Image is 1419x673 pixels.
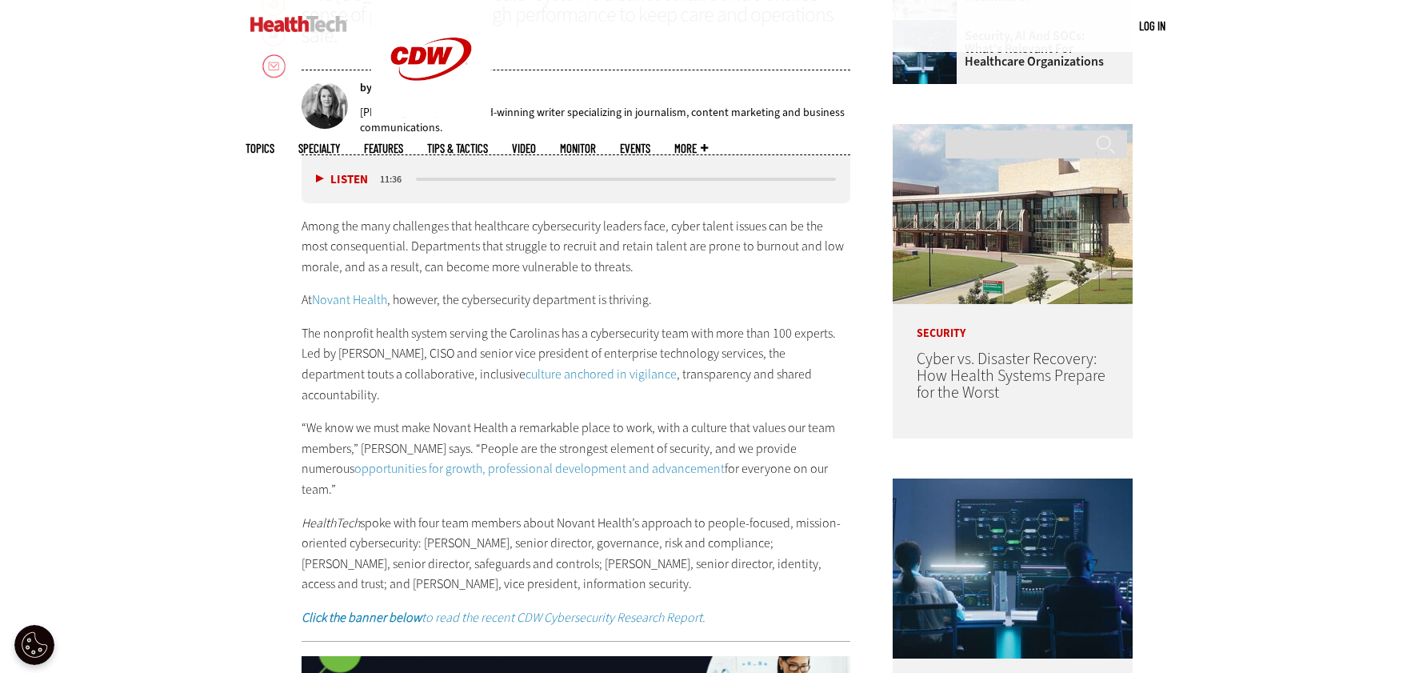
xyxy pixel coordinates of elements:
a: Tips & Tactics [427,142,488,154]
a: Cyber vs. Disaster Recovery: How Health Systems Prepare for the Worst [917,348,1105,403]
img: security team in high-tech computer room [893,479,1133,659]
em: HealthTech [302,515,360,531]
button: Open Preferences [14,625,54,665]
button: Listen [316,174,368,186]
p: The nonprofit health system serving the Carolinas has a cybersecurity team with more than 100 exp... [302,323,850,405]
span: More [674,142,708,154]
a: Features [364,142,403,154]
a: culture anchored in vigilance [526,366,677,383]
img: Home [250,16,347,32]
a: CDW [371,106,491,122]
a: Events [620,142,650,154]
div: User menu [1139,18,1165,34]
strong: Click the banner below [302,609,422,626]
img: University of Vermont Medical Center’s main campus [893,124,1133,304]
span: Topics [246,142,274,154]
div: media player [302,155,850,203]
a: Log in [1139,18,1165,33]
a: Video [512,142,536,154]
a: Novant Health [312,291,387,308]
a: MonITor [560,142,596,154]
p: spoke with four team members about Novant Health’s approach to people-focused, mission-oriented c... [302,513,850,595]
p: Among the many challenges that healthcare cybersecurity leaders face, cyber talent issues can be ... [302,216,850,278]
p: “We know we must make Novant Health a remarkable place to work, with a culture that values our te... [302,418,850,499]
a: Click the banner belowto read the recent CDW Cybersecurity Research Report. [302,609,706,626]
em: to read the recent CDW Cybersecurity Research Report. [302,609,706,626]
a: opportunities for growth, professional development and advancement [354,460,725,477]
div: Cookie Settings [14,625,54,665]
div: duration [378,172,414,186]
p: Security [893,304,1133,339]
span: Specialty [298,142,340,154]
p: At , however, the cybersecurity department is thriving. [302,290,850,310]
